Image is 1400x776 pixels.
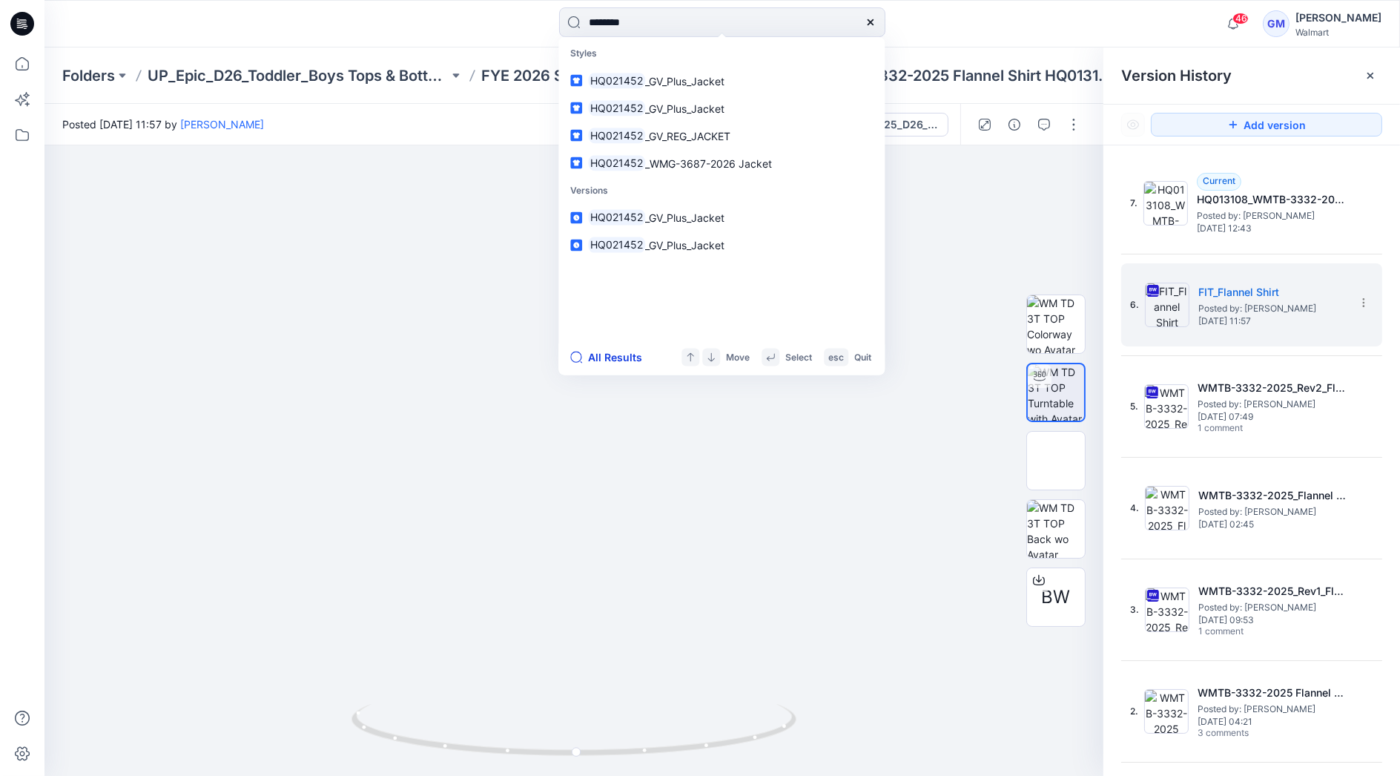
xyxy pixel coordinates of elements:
[1143,181,1188,226] img: HQ013108_WMTB-3332-2025_GV_Flannel Shirt
[1121,113,1145,137] button: Show Hidden Versions
[588,127,645,144] mark: HQ021452
[645,157,772,169] span: _WMG-3687-2026 Jacket
[1263,10,1290,37] div: GM
[1197,208,1345,223] span: Posted by: Gayan Mahawithanalage
[1144,384,1189,429] img: WMTB-3332-2025_Rev2_Flannel Shirt_Full Colorway
[1295,27,1381,38] div: Walmart
[1198,504,1347,519] span: Posted by: Gayan Mahawithanalage
[1130,298,1139,312] span: 6.
[1198,301,1347,316] span: Posted by: Gayan Mahawithanalage
[1198,423,1301,435] span: 1 comment
[645,239,724,251] span: _GV_Plus_Jacket
[588,154,645,171] mark: HQ021452
[645,211,724,224] span: _GV_Plus_Jacket
[1145,486,1189,530] img: WMTB-3332-2025_Flannel Shirt_Full Colorway
[1145,283,1189,327] img: FIT_Flannel Shirt
[1198,615,1347,625] span: [DATE] 09:53
[1121,67,1232,85] span: Version History
[1198,702,1346,717] span: Posted by: Gayan Mahawithanalage
[1203,175,1235,186] span: Current
[1130,603,1139,616] span: 3.
[588,99,645,116] mark: HQ021452
[828,349,844,365] p: esc
[62,65,115,86] a: Folders
[1198,626,1302,638] span: 1 comment
[561,94,882,122] a: HQ021452_GV_Plus_Jacket
[561,122,882,149] a: HQ021452_GV_REG_JACKET
[845,113,948,137] button: S325_D26_WN064_MADRAS_ FRESH IVORY_16.9IN
[1027,295,1085,353] img: WM TD 3T TOP Colorway wo Avatar
[854,349,871,365] p: Quit
[1198,412,1346,422] span: [DATE] 07:49
[1198,397,1346,412] span: Posted by: Gayan Mahawithanalage
[148,65,449,86] a: UP_Epic_D26_Toddler_Boys Tops & Bottoms
[1198,519,1347,530] span: [DATE] 02:45
[588,237,645,254] mark: HQ021452
[726,349,750,365] p: Move
[561,177,882,204] p: Versions
[1130,400,1138,413] span: 5.
[570,349,652,366] button: All Results
[871,116,939,133] div: S325_D26_WN064_MADRAS_ FRESH IVORY_16.9IN
[815,65,1116,86] p: WMTB-3332-2025 Flannel Shirt HQ013108
[588,72,645,89] mark: HQ021452
[1198,717,1346,727] span: [DATE] 04:21
[561,40,882,68] p: Styles
[561,231,882,259] a: HQ021452_GV_Plus_Jacket
[1198,487,1347,504] h5: WMTB-3332-2025_Flannel Shirt_Full Colorway
[645,129,730,142] span: _GV_REG_JACKET
[1145,588,1189,632] img: WMTB-3332-2025_Rev1_Flannel Shirt
[1198,283,1347,301] h5: FIT_Flannel Shirt
[1295,9,1381,27] div: [PERSON_NAME]
[1364,70,1376,82] button: Close
[1003,113,1026,137] button: Details
[1197,223,1345,234] span: [DATE] 12:43
[1198,728,1301,740] span: 3 comments
[1198,600,1347,615] span: Posted by: Gayan Mahawithanalage
[1197,191,1345,208] h5: HQ013108_WMTB-3332-2025_GV_Flannel Shirt
[1151,113,1382,137] button: Add version
[1130,502,1139,515] span: 4.
[561,149,882,177] a: HQ021452_WMG-3687-2026 Jacket
[1027,500,1085,558] img: WM TD 3T TOP Back wo Avatar
[1198,684,1346,702] h5: WMTB-3332-2025 Flannel Shirt_full colorways
[1130,197,1137,210] span: 7.
[1028,364,1084,421] img: WM TD 3T TOP Turntable with Avatar
[1130,705,1138,718] span: 2.
[1198,379,1346,397] h5: WMTB-3332-2025_Rev2_Flannel Shirt_Full Colorway
[180,118,264,131] a: [PERSON_NAME]
[62,116,264,132] span: Posted [DATE] 11:57 by
[1144,689,1189,734] img: WMTB-3332-2025 Flannel Shirt_full colorways
[645,74,724,87] span: _GV_Plus_Jacket
[1042,584,1071,611] span: BW
[1198,316,1347,326] span: [DATE] 11:57
[481,65,782,86] a: FYE 2026 S3 UP Epic D26 Toddler Boy Tops & Bottoms
[561,204,882,231] a: HQ021452_GV_Plus_Jacket
[1198,582,1347,600] h5: WMTB-3332-2025_Rev1_Flannel Shirt
[561,67,882,94] a: HQ021452_GV_Plus_Jacket
[785,349,812,365] p: Select
[588,209,645,226] mark: HQ021452
[1232,13,1249,24] span: 46
[645,102,724,114] span: _GV_Plus_Jacket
